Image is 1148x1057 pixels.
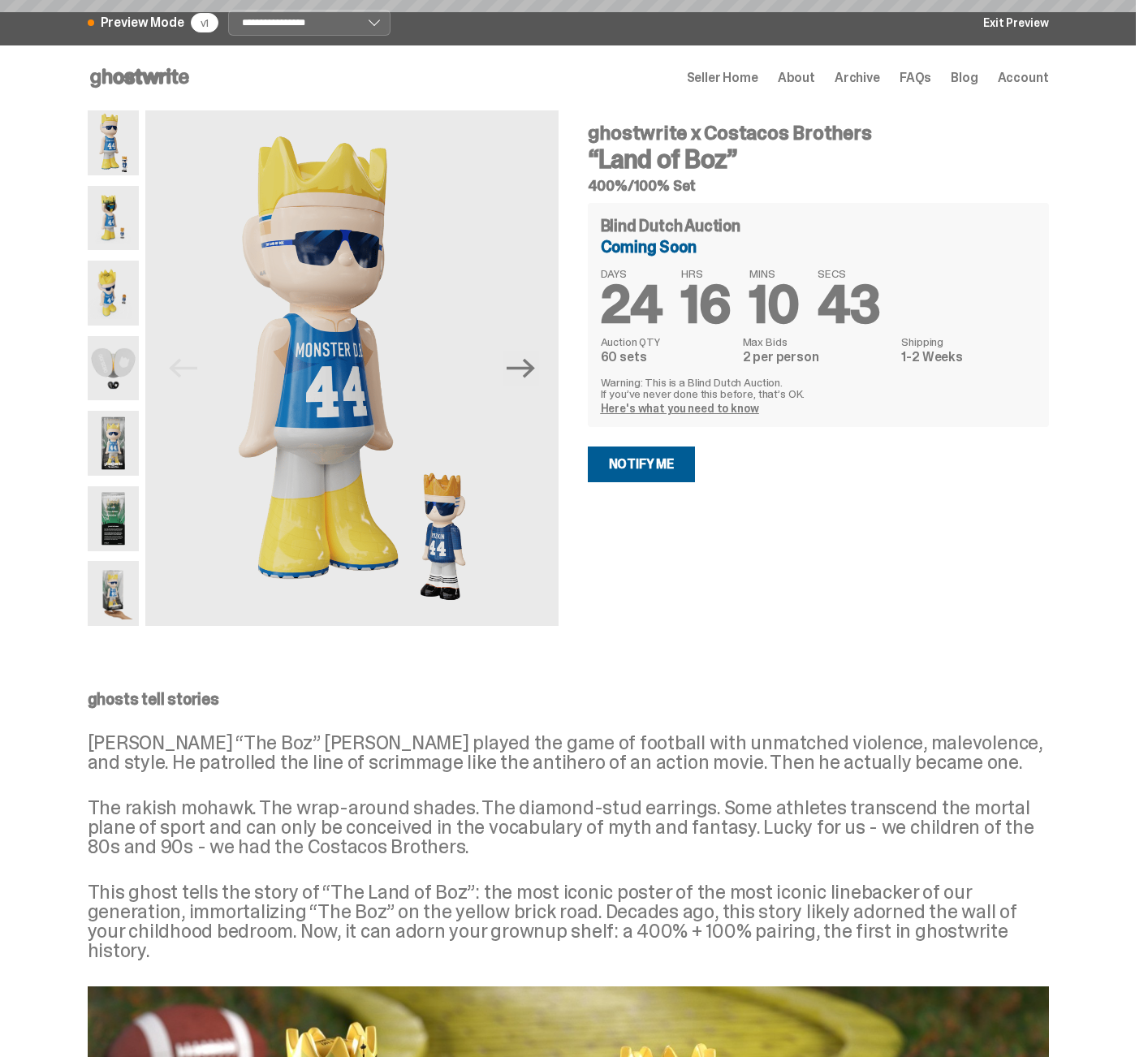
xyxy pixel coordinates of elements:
div: Coming Soon [601,239,1036,255]
h5: 400%/100% Set [588,179,1049,193]
dd: 60 sets [601,351,733,364]
span: 16 [681,271,730,339]
a: Archive [835,71,880,84]
img: Land_of_Boz_Media_Gallery_16.png [88,561,140,626]
img: Land_of_Boz_Hero_23.png [88,486,140,551]
span: MINS [749,268,798,279]
span: 43 [818,271,880,339]
a: Notify Me [588,447,696,482]
p: Warning: This is a Blind Dutch Auction. If you’ve never done this before, that’s OK. [601,377,1036,399]
img: Land_of_Boz_Media_Gallery_8.png [88,186,140,251]
div: v1 [191,13,219,32]
a: FAQs [900,71,931,84]
span: 24 [601,271,662,339]
img: Land_of_Boz_Hero_21.png [88,110,140,175]
dd: 1-2 Weeks [901,351,1035,364]
h3: “Land of Boz” [588,146,1049,172]
a: Account [998,71,1049,84]
a: Here's what you need to know [601,401,759,416]
a: Blog [951,71,978,84]
a: About [778,71,815,84]
dt: Shipping [901,336,1035,347]
img: Land_of_Boz_Hero_21.png [145,110,558,626]
img: Land_of_Boz_Hero_22.png [88,411,140,476]
span: HRS [681,268,730,279]
dt: Auction QTY [601,336,733,347]
span: DAYS [601,268,662,279]
p: [PERSON_NAME] “The Boz” [PERSON_NAME] played the game of football with unmatched violence, malevo... [88,733,1049,772]
a: Seller Home [687,71,758,84]
button: Next [503,351,539,386]
h4: ghostwrite x Costacos Brothers [588,123,1049,143]
dd: 2 per person [743,351,892,364]
dt: Max Bids [743,336,892,347]
span: 10 [749,271,798,339]
a: Exit Preview [983,17,1048,28]
span: SECS [818,268,880,279]
p: The rakish mohawk. The wrap-around shades. The diamond-stud earrings. Some athletes transcend the... [88,798,1049,856]
p: This ghost tells the story of “The Land of Boz”: the most iconic poster of the most iconic lineba... [88,882,1049,960]
img: Land_of_Boz_Media_Gallery_5.png [88,336,140,401]
span: Preview Mode [101,16,184,29]
img: Land_of_Boz_Media_Gallery_7.png [88,261,140,326]
p: ghosts tell stories [88,691,1049,707]
h4: Blind Dutch Auction [601,218,740,234]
